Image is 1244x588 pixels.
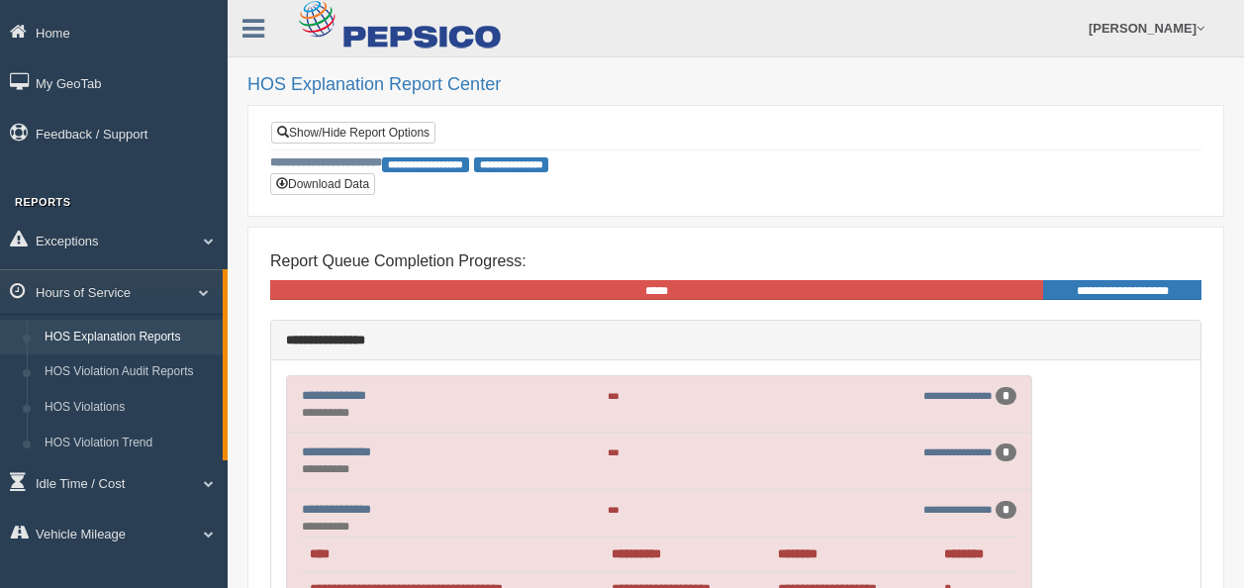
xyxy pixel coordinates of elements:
a: Show/Hide Report Options [271,122,435,144]
a: HOS Violation Audit Reports [36,354,223,390]
a: HOS Violations [36,390,223,426]
button: Download Data [270,173,375,195]
h4: Report Queue Completion Progress: [270,252,1201,270]
a: HOS Explanation Reports [36,320,223,355]
h2: HOS Explanation Report Center [247,75,1224,95]
a: HOS Violation Trend [36,426,223,461]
